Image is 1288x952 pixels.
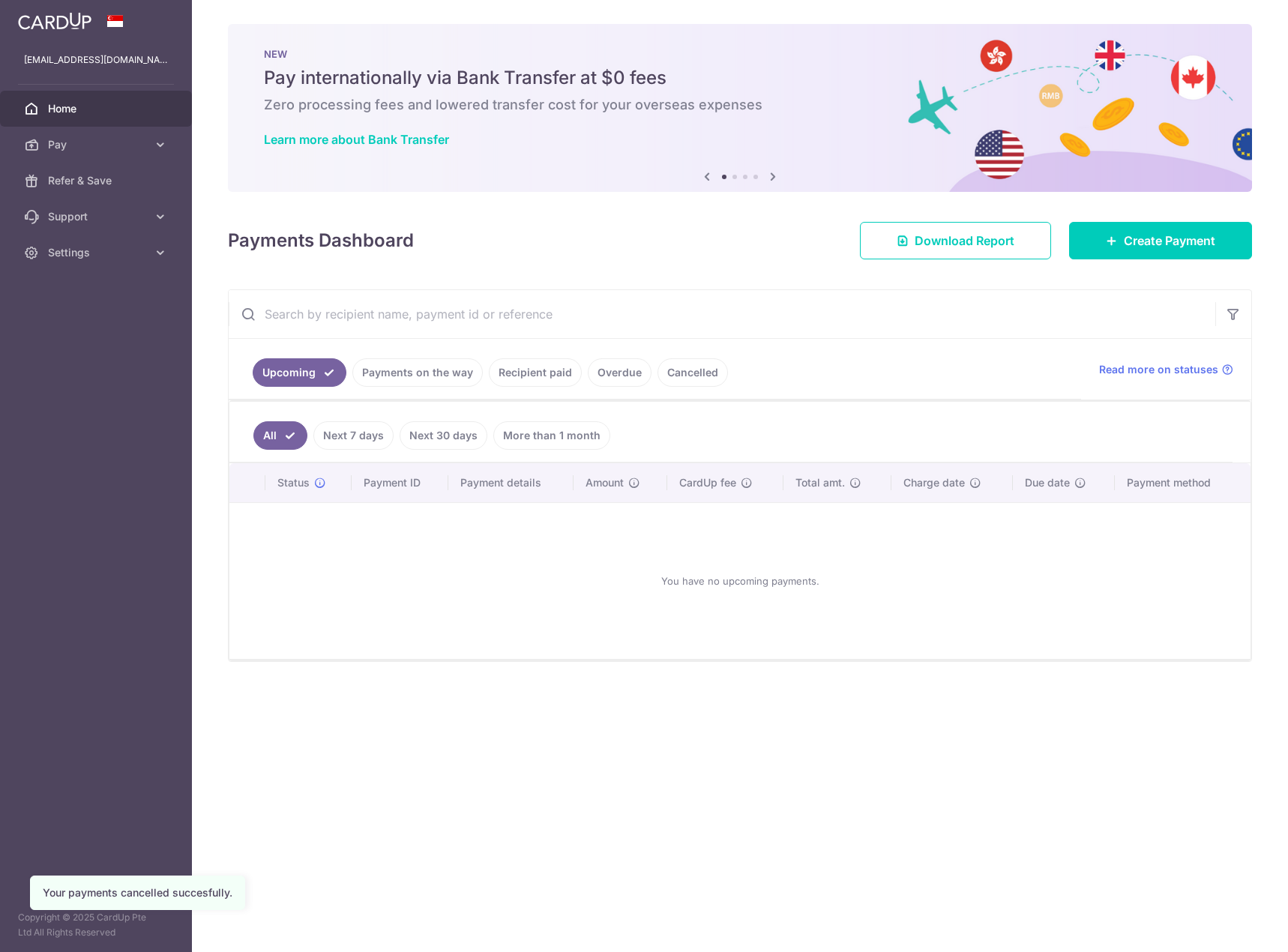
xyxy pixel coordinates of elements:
[247,515,1233,647] div: You have no upcoming payments.
[1115,463,1251,502] th: Payment method
[400,421,487,450] a: Next 30 days
[352,463,448,502] th: Payment ID
[657,358,728,387] a: Cancelled
[24,52,168,67] p: [EMAIL_ADDRESS][DOMAIN_NAME]
[18,12,91,30] img: CardUp
[1124,232,1215,250] span: Create Payment
[48,245,147,260] span: Settings
[264,66,1216,90] h5: Pay internationally via Bank Transfer at $0 fees
[48,173,147,188] span: Refer & Save
[264,48,1216,60] p: NEW
[228,24,1252,192] img: Bank transfer banner
[48,209,147,224] span: Support
[264,132,449,147] a: Learn more about Bank Transfer
[493,421,610,450] a: More than 1 month
[588,358,651,387] a: Overdue
[229,290,1215,338] input: Search by recipient name, payment id or reference
[1192,907,1273,945] iframe: Opens a widget where you can find more information
[903,475,965,490] span: Charge date
[1099,362,1233,377] a: Read more on statuses
[586,475,624,490] span: Amount
[313,421,394,450] a: Next 7 days
[860,222,1051,259] a: Download Report
[48,101,147,116] span: Home
[253,358,346,387] a: Upcoming
[48,137,147,152] span: Pay
[253,421,307,450] a: All
[264,96,1216,114] h6: Zero processing fees and lowered transfer cost for your overseas expenses
[679,475,736,490] span: CardUp fee
[1099,362,1218,377] span: Read more on statuses
[1025,475,1070,490] span: Due date
[915,232,1014,250] span: Download Report
[795,475,845,490] span: Total amt.
[228,227,414,254] h4: Payments Dashboard
[277,475,310,490] span: Status
[1069,222,1252,259] a: Create Payment
[489,358,582,387] a: Recipient paid
[43,885,232,900] div: Your payments cancelled succesfully.
[448,463,574,502] th: Payment details
[352,358,483,387] a: Payments on the way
